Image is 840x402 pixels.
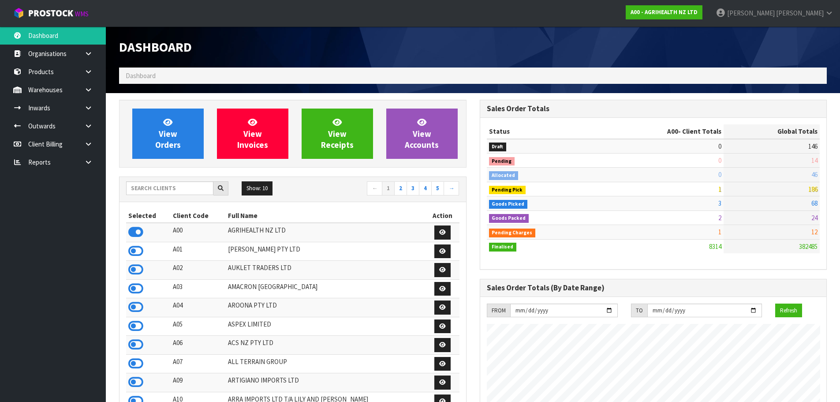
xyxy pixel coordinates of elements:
th: Action [426,209,459,223]
button: Refresh [775,304,802,318]
span: Goods Packed [489,214,529,223]
span: Pending [489,157,515,166]
td: A09 [171,373,226,392]
span: 1 [718,185,721,193]
span: Dashboard [126,71,156,80]
th: Client Code [171,209,226,223]
span: 3 [718,199,721,207]
button: Show: 10 [242,181,273,195]
td: ARTIGIANO IMPORTS LTD [226,373,426,392]
span: 0 [718,156,721,165]
h3: Sales Order Totals [487,105,820,113]
span: 8314 [709,242,721,251]
td: AUKLET TRADERS LTD [226,261,426,280]
a: 4 [419,181,432,195]
span: Pending Charges [489,229,536,237]
span: View Invoices [237,117,268,150]
span: Draft [489,143,507,151]
span: Allocated [489,171,519,180]
span: 1 [718,228,721,236]
span: View Receipts [321,117,354,150]
span: 46 [811,170,818,179]
td: ASPEX LIMITED [226,317,426,336]
div: FROM [487,304,510,318]
a: 1 [382,181,395,195]
th: Status [487,124,597,139]
a: ViewInvoices [217,109,288,159]
span: [PERSON_NAME] [727,9,775,17]
td: AROONA PTY LTD [226,298,426,317]
td: A05 [171,317,226,336]
span: 382485 [799,242,818,251]
td: A06 [171,336,226,355]
a: 3 [407,181,419,195]
nav: Page navigation [299,181,459,197]
span: 186 [808,185,818,193]
th: - Client Totals [597,124,724,139]
span: View Accounts [405,117,439,150]
div: TO [631,304,647,318]
span: Dashboard [119,38,192,55]
a: 2 [394,181,407,195]
td: ALL TERRAIN GROUP [226,354,426,373]
span: 0 [718,142,721,150]
td: A02 [171,261,226,280]
td: A03 [171,279,226,298]
th: Full Name [226,209,426,223]
span: 0 [718,170,721,179]
a: → [444,181,459,195]
th: Global Totals [724,124,820,139]
a: 5 [431,181,444,195]
a: ViewAccounts [386,109,458,159]
span: Pending Pick [489,186,526,195]
span: 68 [811,199,818,207]
span: View Orders [155,117,181,150]
small: WMS [75,10,89,18]
span: 14 [811,156,818,165]
a: ← [367,181,382,195]
a: A00 - AGRIHEALTH NZ LTD [626,5,702,19]
span: ProStock [28,8,73,19]
span: 24 [811,214,818,222]
span: Finalised [489,243,517,252]
span: 12 [811,228,818,236]
span: Goods Picked [489,200,528,209]
input: Search clients [126,181,213,195]
td: ACS NZ PTY LTD [226,336,426,355]
td: A04 [171,298,226,317]
span: 146 [808,142,818,150]
a: ViewOrders [132,109,204,159]
th: Selected [126,209,171,223]
td: A07 [171,354,226,373]
td: A00 [171,223,226,242]
a: ViewReceipts [302,109,373,159]
img: cube-alt.png [13,8,24,19]
h3: Sales Order Totals (By Date Range) [487,284,820,292]
span: A00 [667,127,678,135]
td: AGRIHEALTH NZ LTD [226,223,426,242]
span: [PERSON_NAME] [776,9,824,17]
strong: A00 - AGRIHEALTH NZ LTD [631,8,698,16]
td: [PERSON_NAME] PTY LTD [226,242,426,261]
td: A01 [171,242,226,261]
span: 2 [718,214,721,222]
td: AMACRON [GEOGRAPHIC_DATA] [226,279,426,298]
